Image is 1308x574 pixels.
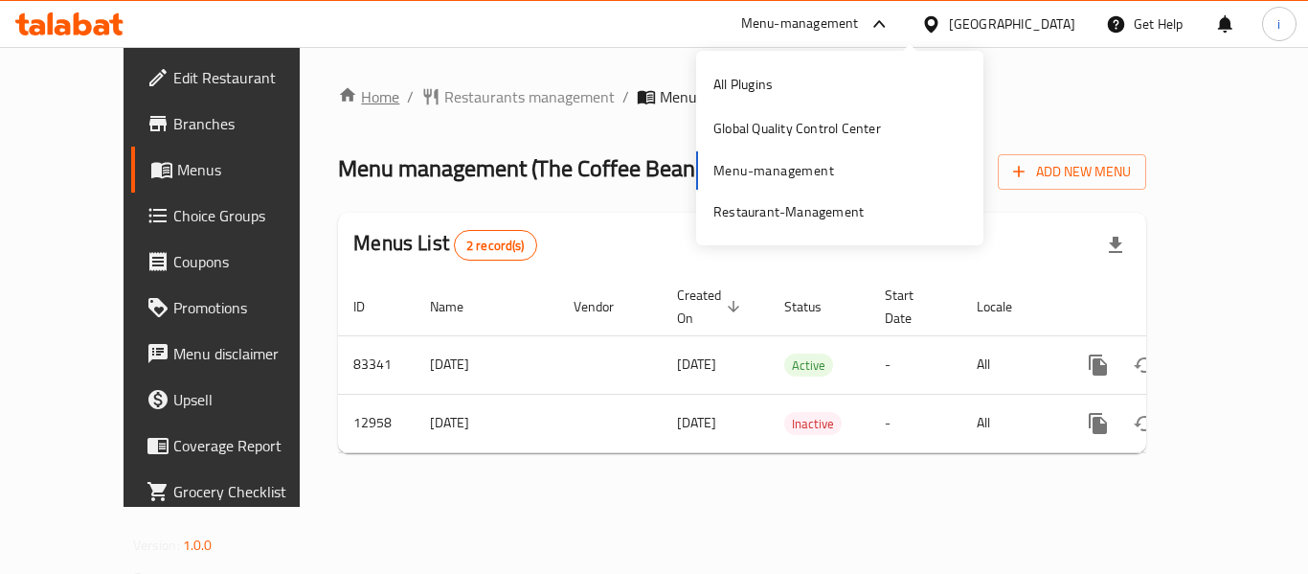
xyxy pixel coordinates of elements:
span: Vendor [574,295,639,318]
td: - [869,394,961,452]
button: more [1075,342,1121,388]
span: Start Date [885,284,938,330]
span: Restaurants management [444,85,615,108]
span: Choice Groups [173,204,327,227]
a: Upsell [131,377,342,423]
td: 83341 [338,335,415,394]
a: Promotions [131,285,342,331]
span: Coupons [173,250,327,273]
span: Upsell [173,388,327,411]
a: Grocery Checklist [131,469,342,515]
td: 12958 [338,394,415,452]
a: Edit Restaurant [131,55,342,101]
a: Menus [131,147,342,193]
td: - [869,335,961,394]
div: Inactive [784,412,842,435]
a: Choice Groups [131,193,342,239]
span: Menu management ( The Coffee Bean & Tea Leaf ) [338,147,807,190]
div: All Plugins [713,74,773,95]
a: Coupons [131,239,342,285]
td: All [961,394,1060,452]
span: Edit Restaurant [173,66,327,89]
a: Branches [131,101,342,147]
span: [DATE] [677,352,716,377]
td: [DATE] [415,394,558,452]
span: Promotions [173,296,327,319]
div: Restaurant-Management [713,201,864,222]
div: Menu-management [741,12,859,35]
span: Version: [133,533,180,558]
h2: Menus List [353,229,536,261]
span: Add New Menu [1013,160,1131,184]
a: Restaurants management [421,85,615,108]
a: Home [338,85,399,108]
span: i [1277,13,1280,34]
a: Coverage Report [131,423,342,469]
div: Global Quality Control Center [713,118,881,139]
span: Name [430,295,488,318]
button: Add New Menu [998,154,1146,190]
span: Menus [177,158,327,181]
span: 1.0.0 [183,533,213,558]
td: All [961,335,1060,394]
button: Change Status [1121,401,1167,447]
div: [GEOGRAPHIC_DATA] [949,13,1075,34]
span: Menus [660,85,704,108]
button: Change Status [1121,342,1167,388]
li: / [407,85,414,108]
a: Menu disclaimer [131,331,342,377]
li: / [622,85,629,108]
span: Grocery Checklist [173,480,327,503]
th: Actions [1060,278,1274,336]
table: enhanced table [338,278,1274,453]
span: Menu disclaimer [173,342,327,365]
span: Locale [977,295,1037,318]
td: [DATE] [415,335,558,394]
span: ID [353,295,390,318]
div: Total records count [454,230,537,261]
span: Branches [173,112,327,135]
div: Export file [1093,222,1139,268]
span: Active [784,355,833,377]
span: 2 record(s) [455,237,536,255]
span: Inactive [784,413,842,435]
span: Coverage Report [173,434,327,457]
span: [DATE] [677,410,716,435]
button: more [1075,401,1121,447]
span: Created On [677,284,746,330]
div: Active [784,354,833,377]
span: Status [784,295,846,318]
